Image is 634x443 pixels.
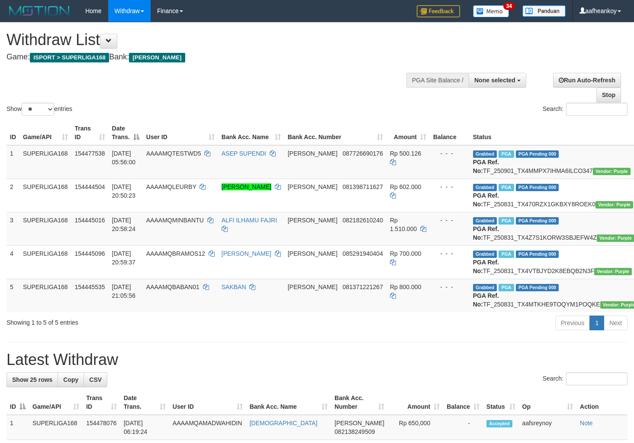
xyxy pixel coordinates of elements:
[222,283,246,290] a: SAKBAN
[343,217,383,224] span: Copy 082182610240 to clipboard
[473,192,499,208] b: PGA Ref. No:
[335,420,384,427] span: [PERSON_NAME]
[30,53,109,62] span: ISPORT > SUPERLIGA168
[129,53,185,62] span: [PERSON_NAME]
[112,283,136,299] span: [DATE] 21:05:56
[390,183,421,190] span: Rp 602.000
[143,121,218,145] th: User ID: activate to sort column ascending
[146,250,205,257] span: AAAAMQBRAMOS12
[288,217,338,224] span: [PERSON_NAME]
[473,217,497,225] span: Grabbed
[19,279,71,312] td: SUPERLIGA168
[473,251,497,258] span: Grabbed
[75,283,105,290] span: 154445535
[594,268,632,275] span: Vendor URL: https://trx4.1velocity.biz
[6,4,72,17] img: MOTION_logo.png
[19,179,71,212] td: SUPERLIGA168
[430,121,470,145] th: Balance
[112,217,136,232] span: [DATE] 20:58:24
[63,376,78,383] span: Copy
[343,250,383,257] span: Copy 085291940404 to clipboard
[522,5,566,17] img: panduan.png
[19,121,71,145] th: Game/API: activate to sort column ascending
[516,217,559,225] span: PGA Pending
[6,315,257,327] div: Showing 1 to 5 of 5 entries
[390,283,421,290] span: Rp 800.000
[71,121,109,145] th: Trans ID: activate to sort column ascending
[19,212,71,245] td: SUPERLIGA168
[288,150,338,157] span: [PERSON_NAME]
[593,168,631,175] span: Vendor URL: https://trx4.1velocity.biz
[335,428,375,435] span: Copy 082138249509 to clipboard
[6,121,19,145] th: ID
[443,415,483,440] td: -
[499,251,514,258] span: Marked by aafheankoy
[75,150,105,157] span: 154477538
[516,184,559,191] span: PGA Pending
[112,150,136,166] span: [DATE] 05:56:00
[596,88,621,102] a: Stop
[433,283,466,291] div: - - -
[146,183,196,190] span: AAAAMQLEURBY
[343,183,383,190] span: Copy 081398711627 to clipboard
[388,390,443,415] th: Amount: activate to sort column ascending
[169,390,246,415] th: User ID: activate to sort column ascending
[146,150,201,157] span: AAAAMQTESTWD5
[516,150,559,158] span: PGA Pending
[169,415,246,440] td: AAAAMQAMADWAHIDIN
[22,103,54,116] select: Showentries
[83,390,120,415] th: Trans ID: activate to sort column ascending
[388,415,443,440] td: Rp 650,000
[75,217,105,224] span: 154445016
[433,249,466,258] div: - - -
[543,103,628,116] label: Search:
[519,415,576,440] td: aafsreynoy
[146,283,200,290] span: AAAAMQBABAN01
[6,53,414,62] h4: Game: Bank:
[288,183,338,190] span: [PERSON_NAME]
[120,415,169,440] td: [DATE] 06:19:24
[6,390,29,415] th: ID: activate to sort column descending
[343,150,383,157] span: Copy 087726690176 to clipboard
[84,372,107,387] a: CSV
[566,103,628,116] input: Search:
[6,145,19,179] td: 1
[246,390,331,415] th: Bank Acc. Name: activate to sort column ascending
[433,149,466,158] div: - - -
[473,159,499,174] b: PGA Ref. No:
[29,415,83,440] td: SUPERLIGA168
[112,183,136,199] span: [DATE] 20:50:23
[12,376,52,383] span: Show 25 rows
[473,5,509,17] img: Button%20Memo.svg
[499,150,514,158] span: Marked by aafmaleo
[406,73,469,88] div: PGA Site Balance /
[566,372,628,385] input: Search:
[473,150,497,158] span: Grabbed
[222,250,271,257] a: [PERSON_NAME]
[284,121,386,145] th: Bank Acc. Number: activate to sort column ascending
[146,217,204,224] span: AAAAMQMINBANTU
[443,390,483,415] th: Balance: activate to sort column ascending
[6,415,29,440] td: 1
[516,251,559,258] span: PGA Pending
[112,250,136,266] span: [DATE] 20:59:37
[473,259,499,274] b: PGA Ref. No:
[595,201,633,208] span: Vendor URL: https://trx4.1velocity.biz
[499,284,514,291] span: Marked by aafheankoy
[250,420,318,427] a: [DEMOGRAPHIC_DATA]
[589,316,604,330] a: 1
[433,182,466,191] div: - - -
[486,420,512,427] span: Accepted
[288,250,338,257] span: [PERSON_NAME]
[499,184,514,191] span: Marked by aafounsreynich
[83,415,120,440] td: 154478076
[483,390,519,415] th: Status: activate to sort column ascending
[89,376,102,383] span: CSV
[75,183,105,190] span: 154444504
[218,121,284,145] th: Bank Acc. Name: activate to sort column ascending
[474,77,515,84] span: None selected
[6,212,19,245] td: 3
[331,390,388,415] th: Bank Acc. Number: activate to sort column ascending
[499,217,514,225] span: Marked by aafheankoy
[75,250,105,257] span: 154445096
